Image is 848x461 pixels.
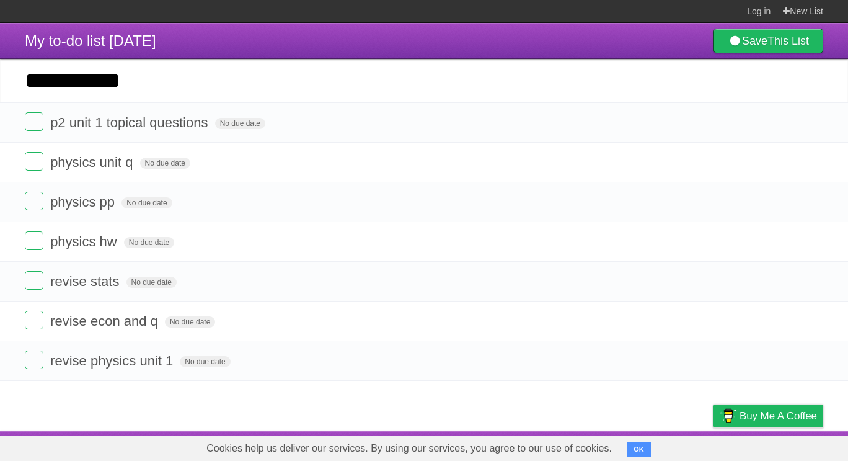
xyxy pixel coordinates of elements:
[180,356,230,367] span: No due date
[549,434,575,458] a: About
[25,271,43,290] label: Done
[165,316,215,328] span: No due date
[590,434,640,458] a: Developers
[25,231,43,250] label: Done
[697,434,730,458] a: Privacy
[720,405,736,426] img: Buy me a coffee
[50,274,122,289] span: revise stats
[121,197,172,208] span: No due date
[50,115,211,130] span: p2 unit 1 topical questions
[25,351,43,369] label: Done
[25,112,43,131] label: Done
[767,35,809,47] b: This List
[25,152,43,171] label: Done
[140,158,190,169] span: No due date
[50,313,161,329] span: revise econ and q
[25,311,43,329] label: Done
[745,434,823,458] a: Suggest a feature
[627,442,651,457] button: OK
[25,192,43,210] label: Done
[740,405,817,427] span: Buy me a coffee
[126,277,177,288] span: No due date
[194,436,624,461] span: Cookies help us deliver our services. By using our services, you agree to our use of cookies.
[50,194,118,210] span: physics pp
[215,118,265,129] span: No due date
[50,154,136,170] span: physics unit q
[25,32,156,49] span: My to-do list [DATE]
[50,353,176,369] span: revise physics unit 1
[50,234,120,249] span: physics hw
[713,29,823,53] a: SaveThis List
[124,237,174,248] span: No due date
[713,405,823,427] a: Buy me a coffee
[655,434,682,458] a: Terms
